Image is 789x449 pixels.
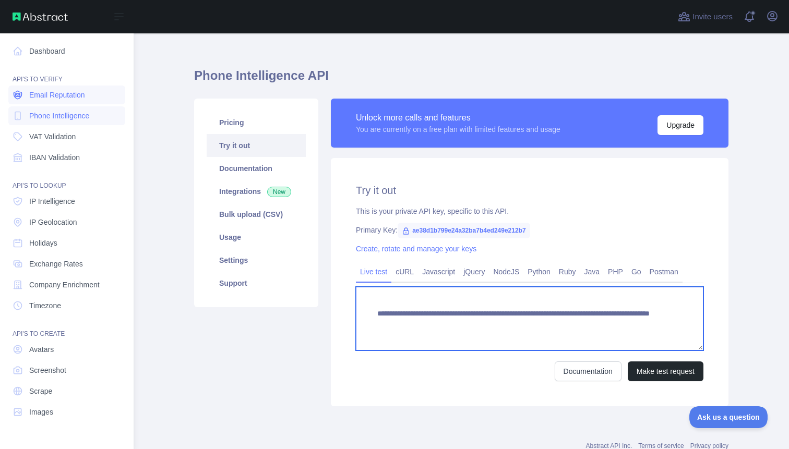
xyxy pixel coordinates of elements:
span: Invite users [692,11,733,23]
a: Company Enrichment [8,275,125,294]
a: NodeJS [489,263,523,280]
span: Company Enrichment [29,280,100,290]
span: Timezone [29,300,61,311]
a: Documentation [207,157,306,180]
span: Holidays [29,238,57,248]
div: You are currently on a free plan with limited features and usage [356,124,560,135]
a: Dashboard [8,42,125,60]
span: IP Intelligence [29,196,75,207]
button: Invite users [676,8,735,25]
a: cURL [391,263,418,280]
a: Phone Intelligence [8,106,125,125]
a: Ruby [555,263,580,280]
a: Bulk upload (CSV) [207,203,306,226]
a: Go [627,263,645,280]
a: IBAN Validation [8,148,125,167]
h1: Phone Intelligence API [194,67,728,92]
span: New [267,187,291,197]
a: PHP [604,263,627,280]
button: Make test request [628,361,703,381]
span: Images [29,407,53,417]
a: jQuery [459,263,489,280]
span: Screenshot [29,365,66,375]
a: Support [207,272,306,295]
span: Email Reputation [29,90,85,100]
span: VAT Validation [29,131,76,142]
a: Live test [356,263,391,280]
a: Create, rotate and manage your keys [356,245,476,253]
div: This is your private API key, specific to this API. [356,206,703,216]
div: API'S TO VERIFY [8,63,125,83]
a: Timezone [8,296,125,315]
a: Email Reputation [8,86,125,104]
a: Documentation [555,361,621,381]
a: Exchange Rates [8,254,125,273]
span: Scrape [29,386,52,396]
div: Primary Key: [356,225,703,235]
a: Pricing [207,111,306,134]
button: Upgrade [657,115,703,135]
iframe: Toggle Customer Support [689,406,768,428]
span: Exchange Rates [29,259,83,269]
a: Try it out [207,134,306,157]
span: Phone Intelligence [29,111,89,121]
a: Holidays [8,234,125,252]
a: Java [580,263,604,280]
a: IP Geolocation [8,213,125,232]
a: Images [8,403,125,421]
a: Scrape [8,382,125,401]
a: Screenshot [8,361,125,380]
span: IBAN Validation [29,152,80,163]
span: ae38d1b799e24a32ba7b4ed249e212b7 [398,223,530,238]
a: VAT Validation [8,127,125,146]
span: Avatars [29,344,54,355]
a: Settings [207,249,306,272]
div: API'S TO CREATE [8,317,125,338]
a: Avatars [8,340,125,359]
a: Javascript [418,263,459,280]
a: Postman [645,263,683,280]
a: IP Intelligence [8,192,125,211]
a: Python [523,263,555,280]
div: API'S TO LOOKUP [8,169,125,190]
span: IP Geolocation [29,217,77,227]
a: Integrations New [207,180,306,203]
img: Abstract API [13,13,68,21]
a: Usage [207,226,306,249]
h2: Try it out [356,183,703,198]
div: Unlock more calls and features [356,112,560,124]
